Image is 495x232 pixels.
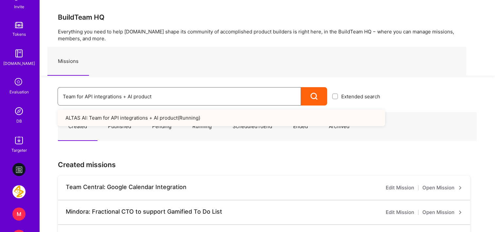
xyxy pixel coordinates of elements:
a: Ended [283,112,318,141]
div: Invite [14,3,24,10]
a: Published [97,112,142,141]
div: Targeter [11,147,27,154]
a: Open Mission [422,184,462,192]
span: Extended search [341,93,380,100]
div: Evaluation [9,88,29,95]
div: M [12,207,26,221]
i: icon ArrowRight [458,210,462,214]
div: Tokens [12,31,26,38]
a: DAZN: Video Engagement platform - developers [11,163,27,176]
img: guide book [12,47,26,60]
img: Admin Search [12,105,26,118]
div: [DOMAIN_NAME] [3,60,35,67]
a: Pending [142,112,182,141]
a: AstraZeneca: Data team to build new age supply chain modules [11,185,27,198]
a: Missions [47,47,89,76]
h3: BuildTeam HQ [58,13,477,21]
p: Everything you need to help [DOMAIN_NAME] shape its community of accomplished product builders is... [58,28,477,42]
a: ALTAS AI: Team for API integrations + AI product(Running) [58,109,385,126]
i: icon Search [310,93,318,100]
img: AstraZeneca: Data team to build new age supply chain modules [12,185,26,198]
a: Archived [318,112,360,141]
h3: Created missions [58,161,477,169]
a: Created [58,112,97,141]
a: Open Mission [422,208,462,216]
div: Mindora: Fractional CTO to support Gamified To Do List [66,208,222,215]
a: Edit Mission [386,208,414,216]
img: Skill Targeter [12,134,26,147]
img: tokens [15,22,23,28]
a: ScheduledToEnd [222,112,283,141]
a: Edit Mission [386,184,414,192]
div: DB [16,118,22,125]
img: DAZN: Video Engagement platform - developers [12,163,26,176]
a: M [11,207,27,221]
i: icon ArrowRight [458,186,462,190]
a: Running [182,112,222,141]
i: icon SelectionTeam [13,76,25,88]
input: What type of mission are you looking for? [63,88,296,105]
div: Team Central: Google Calendar Integration [66,184,186,191]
